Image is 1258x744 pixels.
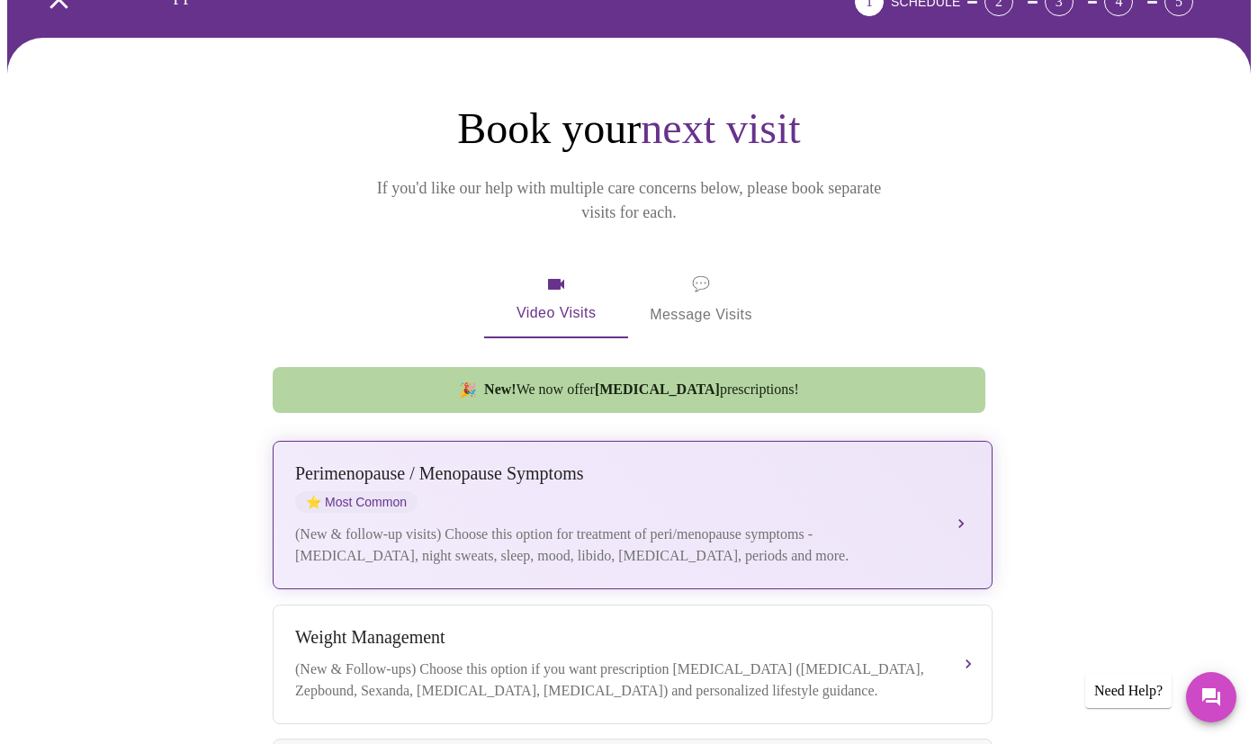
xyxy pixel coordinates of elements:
[692,272,710,297] span: message
[650,272,752,327] span: Message Visits
[484,381,799,398] span: We now offer prescriptions!
[295,627,934,648] div: Weight Management
[1085,674,1172,708] div: Need Help?
[352,176,906,225] p: If you'd like our help with multiple care concerns below, please book separate visits for each.
[273,441,993,589] button: Perimenopause / Menopause SymptomsstarMost Common(New & follow-up visits) Choose this option for ...
[506,273,607,326] span: Video Visits
[295,463,934,484] div: Perimenopause / Menopause Symptoms
[641,104,800,152] span: next visit
[295,659,934,702] div: (New & Follow-ups) Choose this option if you want prescription [MEDICAL_DATA] ([MEDICAL_DATA], Ze...
[295,524,934,567] div: (New & follow-up visits) Choose this option for treatment of peri/menopause symptoms - [MEDICAL_D...
[1186,672,1236,722] button: Messages
[273,605,993,724] button: Weight Management(New & Follow-ups) Choose this option if you want prescription [MEDICAL_DATA] ([...
[306,495,321,509] span: star
[484,381,517,397] strong: New!
[595,381,720,397] strong: [MEDICAL_DATA]
[269,103,989,155] h1: Book your
[295,491,418,513] span: Most Common
[459,381,477,399] span: new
